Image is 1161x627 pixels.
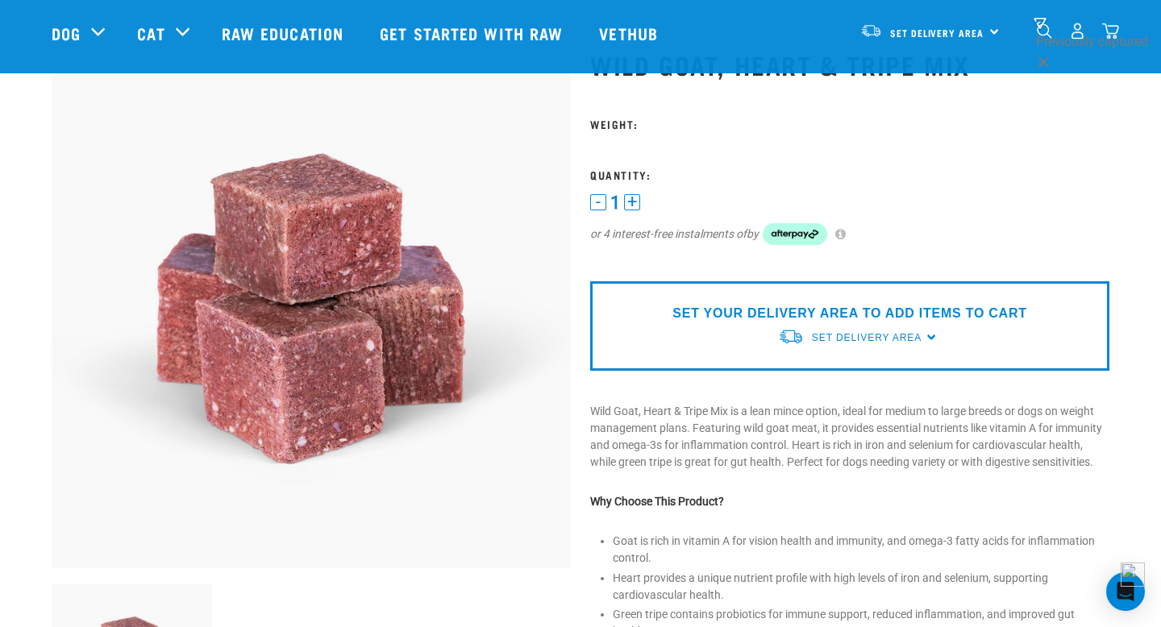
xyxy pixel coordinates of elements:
li: Heart provides a unique nutrient profile with high levels of iron and selenium, supporting cardio... [613,570,1109,604]
img: home-icon-1@2x.png [1037,23,1052,39]
h3: Quantity: [590,168,1109,181]
img: Afterpay [763,223,827,246]
img: home-icon@2x.png [1102,23,1119,39]
button: + [624,194,640,210]
span: Set Delivery Area [812,332,922,343]
a: Vethub [583,1,678,65]
span: 1 [610,194,620,211]
a: Raw Education [206,1,364,65]
img: van-moving.png [778,328,804,345]
div: or 4 interest-free instalments of by [590,223,1109,246]
li: Goat is rich in vitamin A for vision health and immunity, and omega-3 fatty acids for inflammatio... [613,533,1109,567]
strong: Why Choose This Product? [590,495,724,508]
img: Goat Heart Tripe 8451 [52,49,571,568]
p: Wild Goat, Heart & Tripe Mix is a lean mince option, ideal for medium to large breeds or dogs on ... [590,403,1109,471]
img: user.png [1069,23,1086,39]
h3: Weight: [590,118,1109,130]
a: Get started with Raw [364,1,583,65]
a: Dog [52,21,81,45]
span: Set Delivery Area [890,30,984,35]
p: SET YOUR DELIVERY AREA TO ADD ITEMS TO CART [672,304,1026,323]
button: - [590,194,606,210]
div: Open Intercom Messenger [1106,572,1145,611]
a: Cat [137,21,164,45]
img: van-moving.png [860,23,882,38]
